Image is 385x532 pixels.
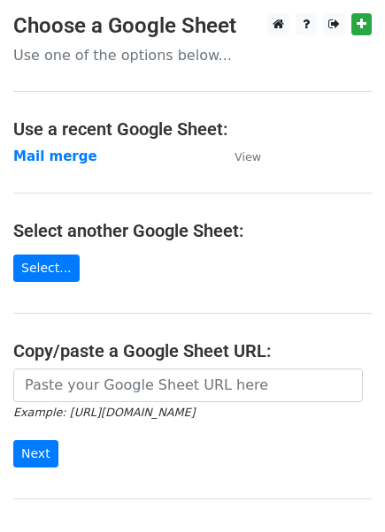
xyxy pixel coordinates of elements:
[13,13,372,39] h3: Choose a Google Sheet
[13,406,195,419] small: Example: [URL][DOMAIN_NAME]
[13,255,80,282] a: Select...
[13,440,58,467] input: Next
[217,148,261,164] a: View
[235,150,261,163] small: View
[13,220,372,241] h4: Select another Google Sheet:
[13,369,363,402] input: Paste your Google Sheet URL here
[13,118,372,140] h4: Use a recent Google Sheet:
[13,46,372,65] p: Use one of the options below...
[13,340,372,361] h4: Copy/paste a Google Sheet URL:
[13,148,97,164] a: Mail merge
